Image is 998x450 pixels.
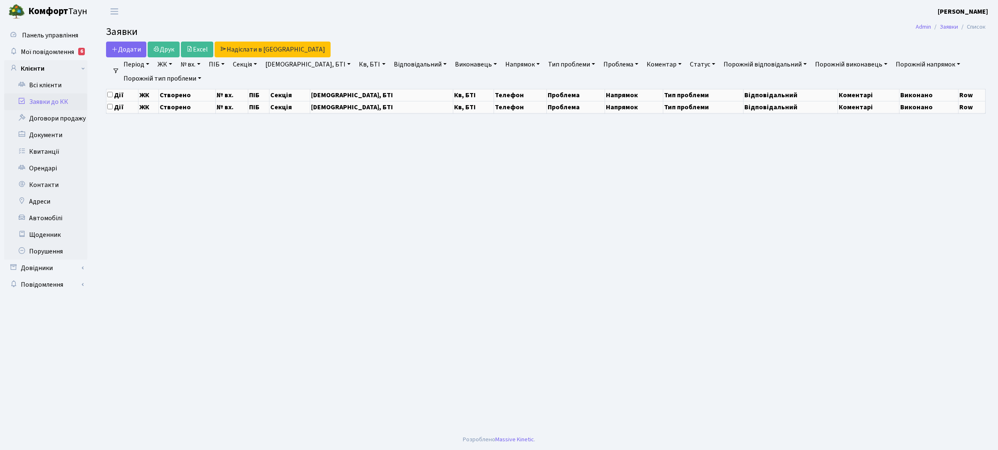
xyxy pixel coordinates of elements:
[838,89,899,101] th: Коментарі
[916,22,931,31] a: Admin
[463,435,535,444] div: Розроблено .
[744,89,838,101] th: Відповідальний
[4,243,87,260] a: Порушення
[262,57,354,71] a: [DEMOGRAPHIC_DATA], БТІ
[720,57,810,71] a: Порожній відповідальний
[958,101,986,113] th: Row
[605,101,663,113] th: Напрямок
[78,48,85,55] div: 6
[205,57,228,71] a: ПІБ
[215,101,248,113] th: № вх.
[4,210,87,226] a: Автомобілі
[248,101,269,113] th: ПІБ
[4,60,87,77] a: Клієнти
[4,77,87,93] a: Всі клієнти
[744,101,838,113] th: Відповідальний
[547,89,605,101] th: Проблема
[120,57,153,71] a: Період
[120,71,205,86] a: Порожній тип проблеми
[4,127,87,143] a: Документи
[106,89,138,101] th: Дії
[495,435,534,444] a: Massive Kinetic
[545,57,598,71] a: Тип проблеми
[4,226,87,243] a: Щоденник
[453,89,494,101] th: Кв, БТІ
[215,89,248,101] th: № вх.
[958,89,986,101] th: Row
[356,57,388,71] a: Кв, БТІ
[248,89,269,101] th: ПІБ
[159,89,215,101] th: Створено
[600,57,642,71] a: Проблема
[28,5,68,18] b: Комфорт
[899,101,958,113] th: Виконано
[148,42,180,57] a: Друк
[111,45,141,54] span: Додати
[4,27,87,44] a: Панель управління
[4,143,87,160] a: Квитанції
[4,44,87,60] a: Мої повідомлення6
[547,101,605,113] th: Проблема
[177,57,204,71] a: № вх.
[310,101,453,113] th: [DEMOGRAPHIC_DATA], БТІ
[938,7,988,17] a: [PERSON_NAME]
[903,18,998,36] nav: breadcrumb
[892,57,963,71] a: Порожній напрямок
[22,31,78,40] span: Панель управління
[938,7,988,16] b: [PERSON_NAME]
[4,260,87,276] a: Довідники
[269,101,310,113] th: Секція
[28,5,87,19] span: Таун
[605,89,663,101] th: Напрямок
[4,193,87,210] a: Адреси
[812,57,891,71] a: Порожній виконавець
[494,89,547,101] th: Телефон
[958,22,986,32] li: Список
[230,57,260,71] a: Секція
[159,101,215,113] th: Створено
[215,42,331,57] a: Надіслати в [GEOGRAPHIC_DATA]
[106,42,146,57] a: Додати
[8,3,25,20] img: logo.png
[106,101,138,113] th: Дії
[663,101,744,113] th: Тип проблеми
[138,101,158,113] th: ЖК
[494,101,547,113] th: Телефон
[643,57,685,71] a: Коментар
[899,89,958,101] th: Виконано
[4,177,87,193] a: Контакти
[390,57,450,71] a: Відповідальний
[138,89,158,101] th: ЖК
[453,101,494,113] th: Кв, БТІ
[4,160,87,177] a: Орендарі
[687,57,719,71] a: Статус
[154,57,175,71] a: ЖК
[106,25,138,39] span: Заявки
[502,57,543,71] a: Напрямок
[104,5,125,18] button: Переключити навігацію
[838,101,899,113] th: Коментарі
[269,89,310,101] th: Секція
[4,110,87,127] a: Договори продажу
[452,57,500,71] a: Виконавець
[310,89,453,101] th: [DEMOGRAPHIC_DATA], БТІ
[663,89,744,101] th: Тип проблеми
[21,47,74,57] span: Мої повідомлення
[181,42,213,57] a: Excel
[4,276,87,293] a: Повідомлення
[940,22,958,31] a: Заявки
[4,93,87,110] a: Заявки до КК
